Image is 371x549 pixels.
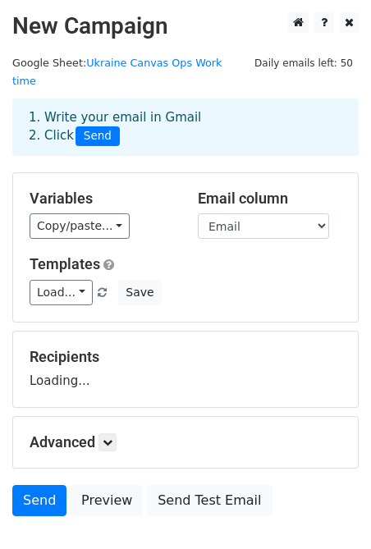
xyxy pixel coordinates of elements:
h5: Email column [198,190,341,208]
button: Save [118,280,161,305]
div: Loading... [30,348,341,391]
a: Send Test Email [147,485,272,516]
h5: Advanced [30,433,341,451]
a: Ukraine Canvas Ops Work time [12,57,222,88]
h5: Recipients [30,348,341,366]
a: Preview [71,485,143,516]
a: Copy/paste... [30,213,130,239]
span: Send [76,126,120,146]
a: Templates [30,255,100,272]
a: Send [12,485,66,516]
span: Daily emails left: 50 [249,54,359,72]
small: Google Sheet: [12,57,222,88]
div: 1. Write your email in Gmail 2. Click [16,108,355,146]
h5: Variables [30,190,173,208]
a: Daily emails left: 50 [249,57,359,69]
a: Load... [30,280,93,305]
h2: New Campaign [12,12,359,40]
